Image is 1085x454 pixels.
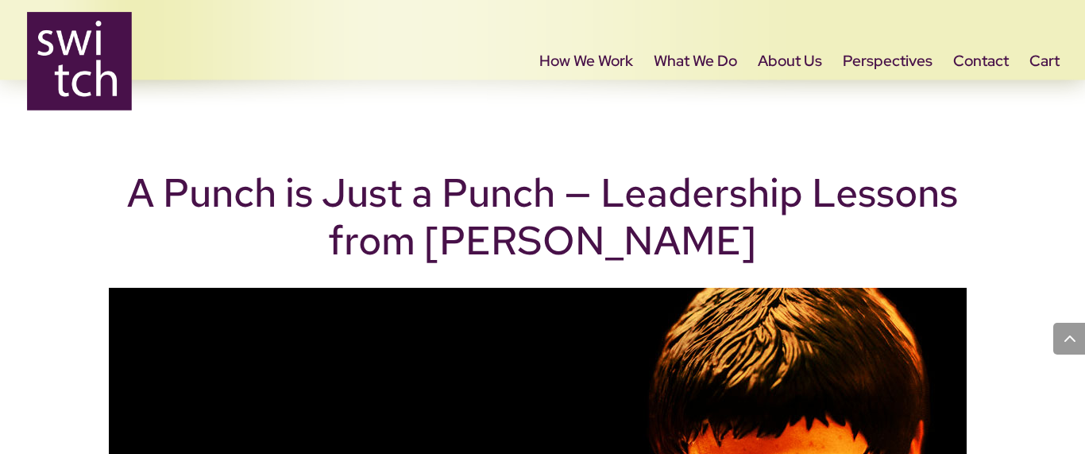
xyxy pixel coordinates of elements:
a: About Us [758,56,822,122]
a: Perspectives [843,56,932,122]
a: What We Do [654,56,737,122]
a: Cart [1029,56,1060,122]
a: How We Work [539,56,633,122]
a: Contact [953,56,1009,122]
h1: A Punch is Just a Punch — Leadership Lessons from [PERSON_NAME] [109,169,977,288]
